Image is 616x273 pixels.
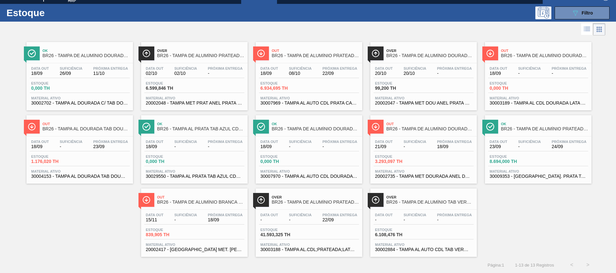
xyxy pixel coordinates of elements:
[375,155,420,158] span: Estoque
[22,110,136,184] a: ÍconeOutBR26 - TAMPA AL DOURADA TAB DOURADA CANPACK CDLData out18/09Suficiência-Próxima Entrega23...
[365,37,480,110] a: ÍconeOverBR26 - TAMPA DE ALUMÍNIO DOURADA TAB PRATA MINASData out20/10Suficiência20/10Próxima Ent...
[146,144,164,149] span: 18/09
[490,96,587,100] span: Material ativo
[272,53,359,58] span: BR26 - TAMPA DE ALUMÍNIO PRATEADA CANPACK CDL
[93,71,128,76] span: 11/10
[146,247,243,252] span: 20002417 - TAMPA MET. BRANCA ANEL AZUL CX600
[437,144,472,149] span: 18/09
[261,228,306,232] span: Estoque
[31,96,128,100] span: Material ativo
[323,213,357,217] span: Próxima Entrega
[251,184,365,257] a: ÍconeOverBR26 - TAMPA DE ALUMÍNIO PRATEADA BALL CDLData out-Suficiência-Próxima Entrega22/09Estoq...
[146,66,164,70] span: Data out
[386,122,474,126] span: Out
[146,213,164,217] span: Data out
[375,66,393,70] span: Data out
[146,155,191,158] span: Estoque
[261,247,357,252] span: 30003188 - TAMPA AL.CDL;PRATEADA;LATA-AUTOMATICA;
[146,159,191,164] span: 0,000 TH
[490,155,535,158] span: Estoque
[289,71,312,76] span: 08/10
[31,155,77,158] span: Estoque
[375,169,472,173] span: Material ativo
[272,49,359,53] span: Out
[31,101,128,106] span: 30002702 - TAMPA AL DOURADA C/ TAB DOURADO
[437,66,472,70] span: Próxima Entrega
[257,49,265,57] img: Ícone
[208,71,243,76] span: -
[31,159,77,164] span: 1.176,020 TH
[93,140,128,144] span: Próxima Entrega
[146,232,191,237] span: 839,905 TH
[174,217,197,222] span: -
[552,71,587,76] span: -
[28,49,36,57] img: Ícone
[60,66,82,70] span: Suficiência
[404,217,426,222] span: -
[272,195,359,199] span: Over
[261,213,278,217] span: Data out
[208,140,243,144] span: Próxima Entrega
[142,196,150,204] img: Ícone
[501,126,588,131] span: BR26 - TAMPA DE ALUMÍNIO PRATEADA TAB VERM BALL CDL
[208,217,243,222] span: 18/09
[261,66,278,70] span: Data out
[518,140,541,144] span: Suficiência
[157,195,244,199] span: Out
[375,81,420,85] span: Estoque
[157,126,244,131] span: BR26 - TAMPA AL PRATA TAB AZUL CDL AUTO
[174,66,197,70] span: Suficiência
[289,217,312,222] span: -
[31,81,77,85] span: Estoque
[375,243,472,247] span: Material ativo
[514,263,554,268] span: 1 - 13 de 13 Registros
[289,66,312,70] span: Suficiência
[375,96,472,100] span: Material ativo
[386,53,474,58] span: BR26 - TAMPA DE ALUMÍNIO DOURADA TAB PRATA MINAS
[375,228,420,232] span: Estoque
[490,66,508,70] span: Data out
[375,217,393,222] span: -
[375,232,420,237] span: 6.108,476 TH
[31,86,77,91] span: 0,000 TH
[257,123,265,131] img: Ícone
[386,200,474,205] span: BR26 - TAMPA DE ALUMÍNIO TAB VERMELHO CANPACK CDL
[490,81,535,85] span: Estoque
[43,122,130,126] span: Out
[437,213,472,217] span: Próxima Entrega
[146,243,243,247] span: Material ativo
[518,71,541,76] span: -
[93,144,128,149] span: 23/09
[261,243,357,247] span: Material ativo
[261,232,306,237] span: 41.593,325 TH
[501,122,588,126] span: Ok
[261,81,306,85] span: Estoque
[323,71,357,76] span: 22/09
[375,174,472,179] span: 20002735 - TAMPA MET DOURADA ANEL DOURADO
[518,66,541,70] span: Suficiência
[136,110,251,184] a: ÍconeOkBR26 - TAMPA AL PRATA TAB AZUL CDL AUTOData out18/09Suficiência-Próxima Entrega-Estoque0,0...
[136,37,251,110] a: ÍconeOverBR26 - TAMPA DE ALUMÍNIO PRATEADA MINASData out02/10Suficiência02/10Próxima Entrega-Esto...
[580,257,596,273] button: >
[372,49,380,57] img: Ícone
[323,140,357,144] span: Próxima Entrega
[157,200,244,205] span: BR26 - TAMPA DE ALUMÍNIO BRANCA TAB AZUL
[552,140,587,144] span: Próxima Entrega
[375,71,393,76] span: 20/10
[501,49,588,53] span: Out
[261,159,306,164] span: 0,000 TH
[146,140,164,144] span: Data out
[375,247,472,252] span: 30002884 - TAMPA AL AUTO CDL TAB VERM CANPACK
[365,184,480,257] a: ÍconeOverBR26 - TAMPA DE ALUMÍNIO TAB VERMELHO CANPACK CDLData out-Suficiência-Próxima Entrega-Es...
[375,213,393,217] span: Data out
[261,96,357,100] span: Material ativo
[157,49,244,53] span: Over
[261,71,278,76] span: 18/09
[404,140,426,144] span: Suficiência
[261,169,357,173] span: Material ativo
[257,196,265,204] img: Ícone
[261,86,306,91] span: 6.934,695 TH
[386,49,474,53] span: Over
[490,86,535,91] span: 0,000 TH
[582,10,593,15] span: Filtro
